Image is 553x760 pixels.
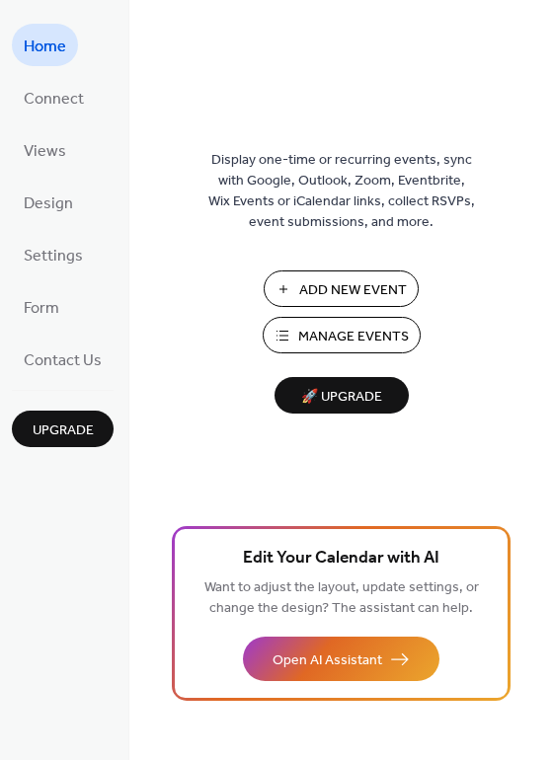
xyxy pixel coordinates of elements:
[243,545,439,572] span: Edit Your Calendar with AI
[24,345,102,376] span: Contact Us
[286,384,397,411] span: 🚀 Upgrade
[33,420,94,441] span: Upgrade
[12,24,78,66] a: Home
[264,270,419,307] button: Add New Event
[263,317,421,353] button: Manage Events
[275,377,409,414] button: 🚀 Upgrade
[24,136,66,167] span: Views
[12,76,96,118] a: Connect
[273,650,382,671] span: Open AI Assistant
[298,327,409,347] span: Manage Events
[24,189,73,219] span: Design
[12,233,95,275] a: Settings
[24,241,83,271] span: Settings
[204,574,479,622] span: Want to adjust the layout, update settings, or change the design? The assistant can help.
[208,150,475,233] span: Display one-time or recurring events, sync with Google, Outlook, Zoom, Eventbrite, Wix Events or ...
[24,32,66,62] span: Home
[12,411,114,447] button: Upgrade
[24,84,84,114] span: Connect
[24,293,59,324] span: Form
[12,285,71,328] a: Form
[12,128,78,171] a: Views
[243,637,439,681] button: Open AI Assistant
[12,338,114,380] a: Contact Us
[12,181,85,223] a: Design
[299,280,407,301] span: Add New Event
